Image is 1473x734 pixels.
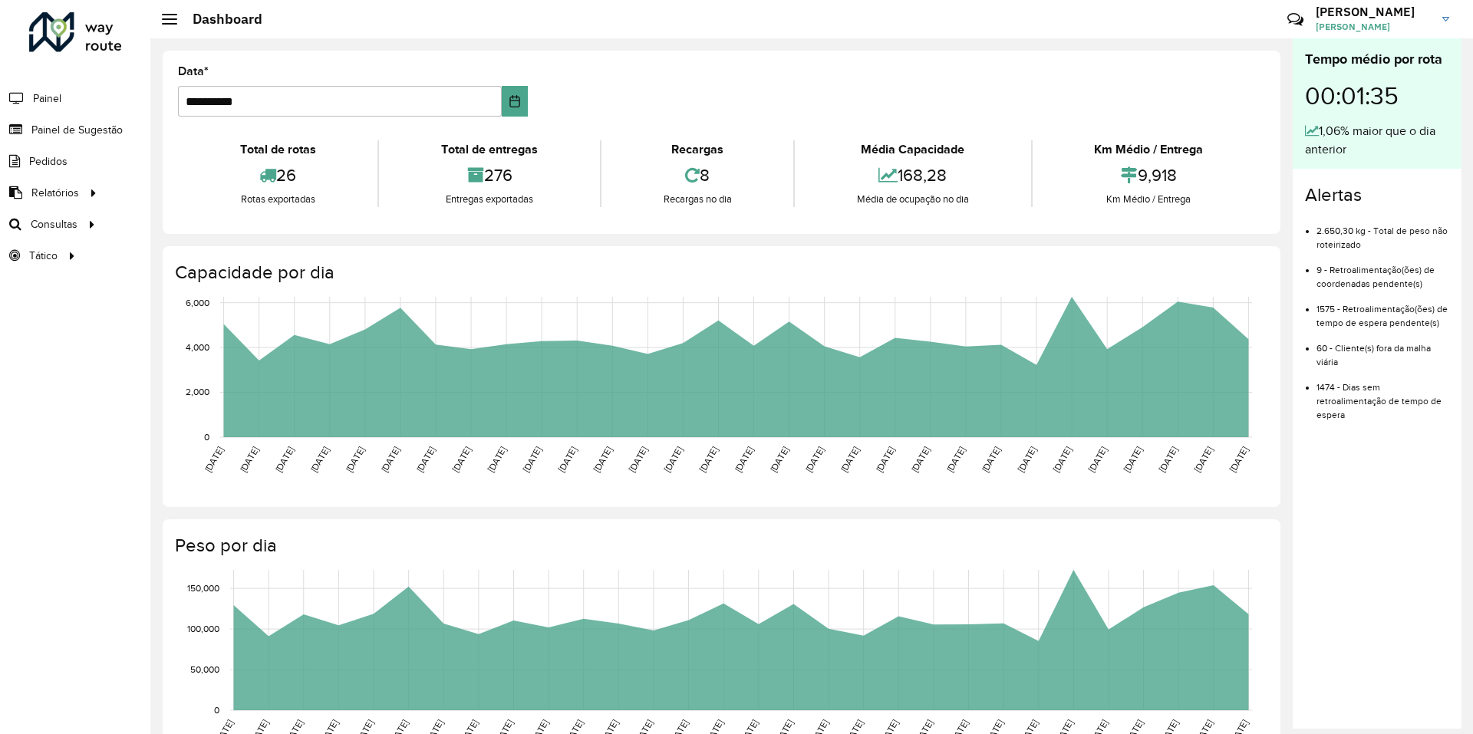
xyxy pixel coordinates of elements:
[214,705,219,715] text: 0
[1036,192,1261,207] div: Km Médio / Entrega
[31,216,77,232] span: Consultas
[273,445,295,474] text: [DATE]
[344,445,366,474] text: [DATE]
[1316,5,1431,19] h3: [PERSON_NAME]
[799,159,1026,192] div: 168,28
[1316,20,1431,34] span: [PERSON_NAME]
[1051,445,1073,474] text: [DATE]
[31,122,123,138] span: Painel de Sugestão
[175,535,1265,557] h4: Peso por dia
[605,192,789,207] div: Recargas no dia
[178,62,209,81] label: Data
[187,624,219,634] text: 100,000
[33,91,61,107] span: Painel
[29,248,58,264] span: Tático
[605,159,789,192] div: 8
[383,159,595,192] div: 276
[803,445,825,474] text: [DATE]
[186,342,209,352] text: 4,000
[799,192,1026,207] div: Média de ocupação no dia
[177,11,262,28] h2: Dashboard
[182,159,374,192] div: 26
[662,445,684,474] text: [DATE]
[502,86,529,117] button: Choose Date
[768,445,790,474] text: [DATE]
[1279,3,1312,36] a: Contato Rápido
[379,445,401,474] text: [DATE]
[874,445,896,474] text: [DATE]
[450,445,473,474] text: [DATE]
[308,445,331,474] text: [DATE]
[1192,445,1214,474] text: [DATE]
[556,445,578,474] text: [DATE]
[1316,291,1449,330] li: 1575 - Retroalimentação(ões) de tempo de espera pendente(s)
[1305,49,1449,70] div: Tempo médio por rota
[187,583,219,593] text: 150,000
[29,153,68,170] span: Pedidos
[1227,445,1250,474] text: [DATE]
[1036,140,1261,159] div: Km Médio / Entrega
[1157,445,1179,474] text: [DATE]
[733,445,755,474] text: [DATE]
[1316,252,1449,291] li: 9 - Retroalimentação(ões) de coordenadas pendente(s)
[1316,330,1449,369] li: 60 - Cliente(s) fora da malha viária
[1086,445,1109,474] text: [DATE]
[414,445,437,474] text: [DATE]
[182,192,374,207] div: Rotas exportadas
[799,140,1026,159] div: Média Capacidade
[627,445,649,474] text: [DATE]
[186,298,209,308] text: 6,000
[383,192,595,207] div: Entregas exportadas
[1305,70,1449,122] div: 00:01:35
[238,445,260,474] text: [DATE]
[605,140,789,159] div: Recargas
[203,445,225,474] text: [DATE]
[592,445,614,474] text: [DATE]
[1316,212,1449,252] li: 2.650,30 kg - Total de peso não roteirizado
[839,445,861,474] text: [DATE]
[1316,369,1449,422] li: 1474 - Dias sem retroalimentação de tempo de espera
[31,185,79,201] span: Relatórios
[1122,445,1144,474] text: [DATE]
[190,664,219,674] text: 50,000
[980,445,1002,474] text: [DATE]
[383,140,595,159] div: Total de entregas
[1305,122,1449,159] div: 1,06% maior que o dia anterior
[186,387,209,397] text: 2,000
[486,445,508,474] text: [DATE]
[204,432,209,442] text: 0
[944,445,967,474] text: [DATE]
[175,262,1265,284] h4: Capacidade por dia
[697,445,720,474] text: [DATE]
[182,140,374,159] div: Total de rotas
[1015,445,1037,474] text: [DATE]
[1036,159,1261,192] div: 9,918
[521,445,543,474] text: [DATE]
[1305,184,1449,206] h4: Alertas
[909,445,931,474] text: [DATE]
